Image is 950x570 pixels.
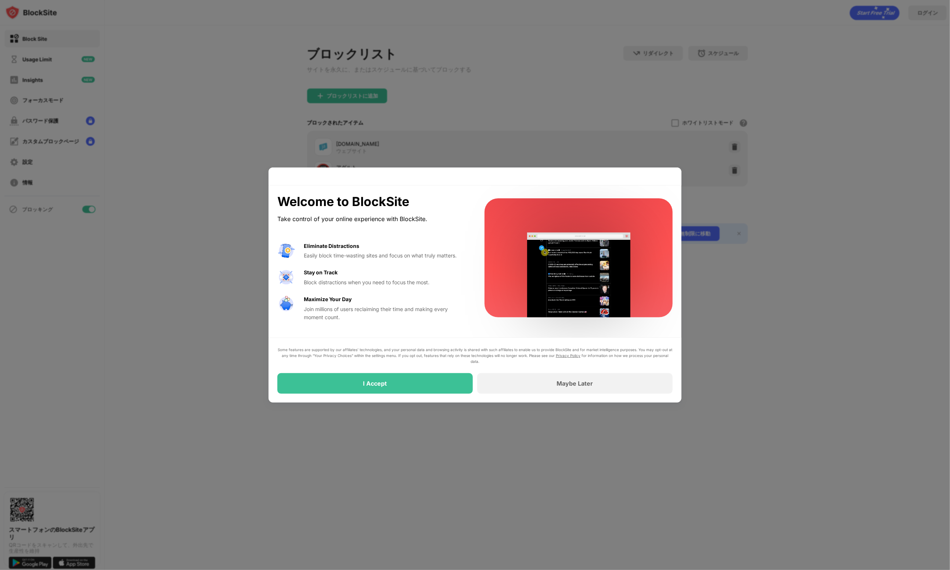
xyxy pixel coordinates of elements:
[363,380,387,387] div: I Accept
[304,278,467,286] div: Block distractions when you need to focus the most.
[557,380,593,387] div: Maybe Later
[277,214,467,224] div: Take control of your online experience with BlockSite.
[304,305,467,322] div: Join millions of users reclaiming their time and making every moment count.
[277,242,295,260] img: value-avoid-distractions.svg
[277,295,295,313] img: value-safe-time.svg
[277,194,467,209] div: Welcome to BlockSite
[304,268,338,277] div: Stay on Track
[277,268,295,286] img: value-focus.svg
[304,242,359,250] div: Eliminate Distractions
[556,353,580,358] a: Privacy Policy
[304,295,352,303] div: Maximize Your Day
[277,347,673,364] div: Some features are supported by our affiliates’ technologies, and your personal data and browsing ...
[304,252,467,260] div: Easily block time-wasting sites and focus on what truly matters.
